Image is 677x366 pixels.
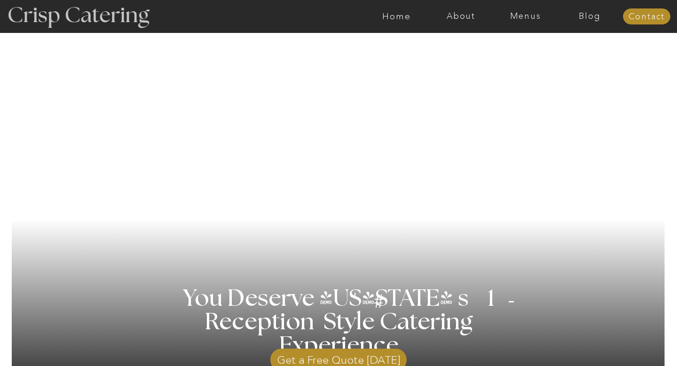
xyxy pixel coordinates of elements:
[490,276,517,330] h3: '
[558,12,622,21] a: Blog
[336,287,375,311] h3: '
[623,12,670,22] a: Contact
[353,292,407,319] h3: #
[493,12,558,21] a: Menus
[429,12,493,21] a: About
[150,287,527,358] h1: You Deserve [US_STATE] s 1 Reception Style Catering Experience
[364,12,429,21] a: Home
